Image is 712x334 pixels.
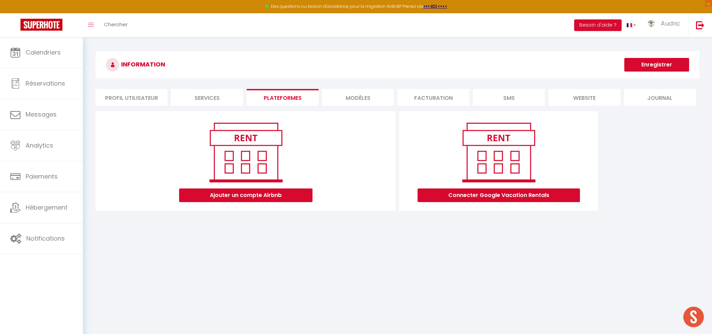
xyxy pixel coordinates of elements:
[473,89,545,106] li: SMS
[397,89,469,106] li: Facturation
[179,188,313,202] button: Ajouter un compte Airbnb
[455,120,542,185] img: rent.png
[26,110,57,119] span: Messages
[624,58,689,72] button: Enregistrer
[661,19,680,28] span: Audric
[20,19,62,31] img: Super Booking
[641,13,689,37] a: ... Audric
[26,234,65,243] span: Notifications
[247,89,319,106] li: Plateformes
[26,79,65,88] span: Réservations
[26,141,53,150] span: Analytics
[683,307,704,327] div: Ouvrir le chat
[696,21,704,29] img: logout
[322,89,394,106] li: MODÈLES
[104,21,128,28] span: Chercher
[202,120,289,185] img: rent.png
[26,203,68,212] span: Hébergement
[99,13,133,37] a: Chercher
[548,89,620,106] li: website
[418,188,580,202] button: Connecter Google Vacation Rentals
[171,89,243,106] li: Services
[26,172,58,181] span: Paiements
[574,19,622,31] button: Besoin d'aide ?
[96,51,699,78] h3: INFORMATION
[423,3,447,9] a: >>> ICI <<<<
[96,89,168,106] li: Profil Utilisateur
[624,89,696,106] li: Journal
[646,19,656,28] img: ...
[26,48,61,57] span: Calendriers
